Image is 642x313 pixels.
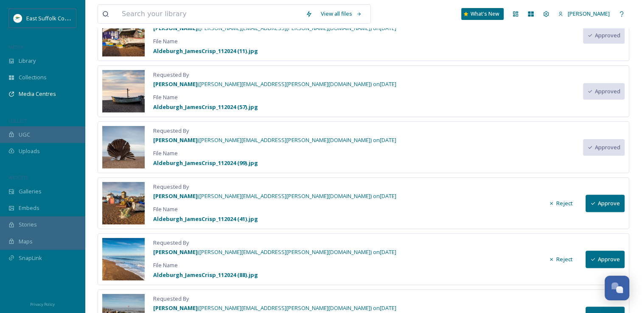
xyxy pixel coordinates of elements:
span: Requested By [153,71,396,79]
span: [PERSON_NAME] [568,10,610,17]
button: Approve [586,251,625,268]
span: ( [PERSON_NAME][EMAIL_ADDRESS][PERSON_NAME][DOMAIN_NAME] ) on [DATE] [153,136,396,144]
span: WIDGETS [8,174,28,181]
strong: [PERSON_NAME] [153,24,198,32]
strong: Aldeburgh_JamesCrisp_112024 (57).jpg [153,103,258,111]
span: Requested By [153,183,396,191]
a: What's New [461,8,504,20]
span: ( [PERSON_NAME][EMAIL_ADDRESS][PERSON_NAME][DOMAIN_NAME] ) on [DATE] [153,192,396,200]
strong: [PERSON_NAME] [153,248,198,256]
span: SnapLink [19,254,42,262]
span: File Name [153,205,396,213]
span: File Name [153,149,396,157]
img: 1517f583-8511-492f-96c3-61bd9ea20b9a.jpg [102,182,145,224]
span: Galleries [19,187,42,196]
span: Privacy Policy [30,302,55,307]
strong: Aldeburgh_JamesCrisp_112024 (41).jpg [153,215,258,223]
span: Collections [19,73,47,81]
strong: [PERSON_NAME] [153,80,198,88]
span: Uploads [19,147,40,155]
a: View all files [317,6,366,22]
strong: [PERSON_NAME] [153,136,198,144]
span: Maps [19,238,33,246]
strong: Aldeburgh_JamesCrisp_112024 (88).jpg [153,271,258,279]
img: a2071e28-30f9-4622-9355-77db956745a4.jpg [102,238,145,280]
img: 8dfe2ac0-d4a5-40b1-8987-466b666e89bd.jpg [102,14,145,56]
button: Reject [544,195,577,212]
span: Library [19,57,36,65]
strong: [PERSON_NAME] [153,192,198,200]
span: UGC [19,131,30,139]
span: MEDIA [8,44,23,50]
input: Search your library [118,5,301,23]
span: Media Centres [19,90,56,98]
span: File Name [153,37,396,45]
span: ( [PERSON_NAME][EMAIL_ADDRESS][PERSON_NAME][DOMAIN_NAME] ) on [DATE] [153,80,396,88]
a: [PERSON_NAME] [554,6,614,22]
span: East Suffolk Council [26,14,76,22]
span: Requested By [153,295,396,303]
button: Reject [544,251,577,268]
a: Privacy Policy [30,299,55,309]
span: ( [PERSON_NAME][EMAIL_ADDRESS][PERSON_NAME][DOMAIN_NAME] ) on [DATE] [153,24,396,32]
span: Requested By [153,127,396,135]
span: Embeds [19,204,39,212]
button: Approved [583,27,625,44]
strong: Aldeburgh_JamesCrisp_112024 (99).jpg [153,159,258,167]
span: File Name [153,261,396,269]
span: ( [PERSON_NAME][EMAIL_ADDRESS][PERSON_NAME][DOMAIN_NAME] ) on [DATE] [153,248,396,256]
span: File Name [153,93,396,101]
span: Stories [19,221,37,229]
button: Approved [583,139,625,156]
span: Requested By [153,239,396,247]
span: COLLECT [8,117,27,124]
img: f6b345b0-c353-4522-94f1-3ce4aae17807.jpg [102,70,145,112]
strong: Aldeburgh_JamesCrisp_112024 (11).jpg [153,47,258,55]
button: Open Chat [605,276,629,300]
img: e7376f7c-a302-4b60-a0ee-da7e7e50330a.jpg [102,126,145,168]
img: ESC%20Logo.png [14,14,22,22]
button: Approve [586,195,625,212]
span: ( [PERSON_NAME][EMAIL_ADDRESS][PERSON_NAME][DOMAIN_NAME] ) on [DATE] [153,304,396,312]
strong: [PERSON_NAME] [153,304,198,312]
button: Approved [583,83,625,100]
